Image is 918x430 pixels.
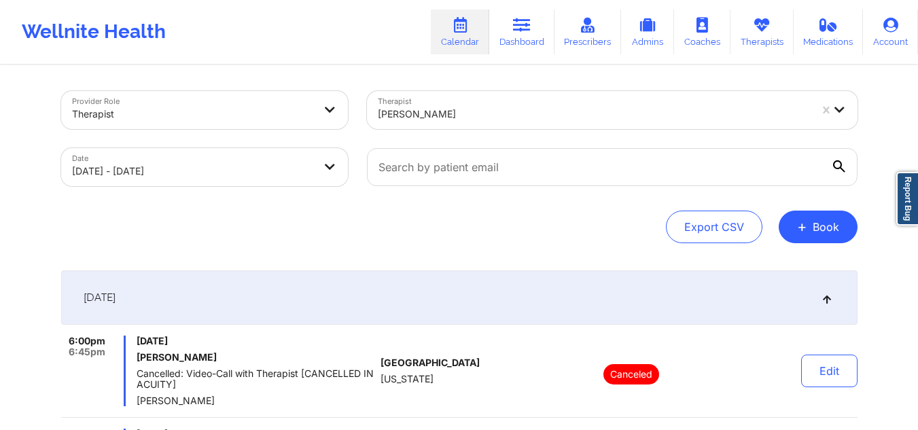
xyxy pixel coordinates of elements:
[137,336,375,346] span: [DATE]
[489,10,554,54] a: Dashboard
[72,156,314,186] div: [DATE] - [DATE]
[794,10,864,54] a: Medications
[381,357,480,368] span: [GEOGRAPHIC_DATA]
[554,10,622,54] a: Prescribers
[896,172,918,226] a: Report Bug
[137,395,375,406] span: [PERSON_NAME]
[603,364,659,384] p: Canceled
[666,211,762,243] button: Export CSV
[69,346,105,357] span: 6:45pm
[137,368,375,390] span: Cancelled: Video-Call with Therapist [CANCELLED IN ACUITY]
[621,10,674,54] a: Admins
[367,148,858,186] input: Search by patient email
[72,99,314,129] div: Therapist
[730,10,794,54] a: Therapists
[674,10,730,54] a: Coaches
[378,99,810,129] div: [PERSON_NAME]
[69,336,105,346] span: 6:00pm
[801,355,858,387] button: Edit
[84,291,116,304] span: [DATE]
[863,10,918,54] a: Account
[381,374,434,384] span: [US_STATE]
[431,10,489,54] a: Calendar
[779,211,858,243] button: +Book
[137,352,375,363] h6: [PERSON_NAME]
[797,223,807,230] span: +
